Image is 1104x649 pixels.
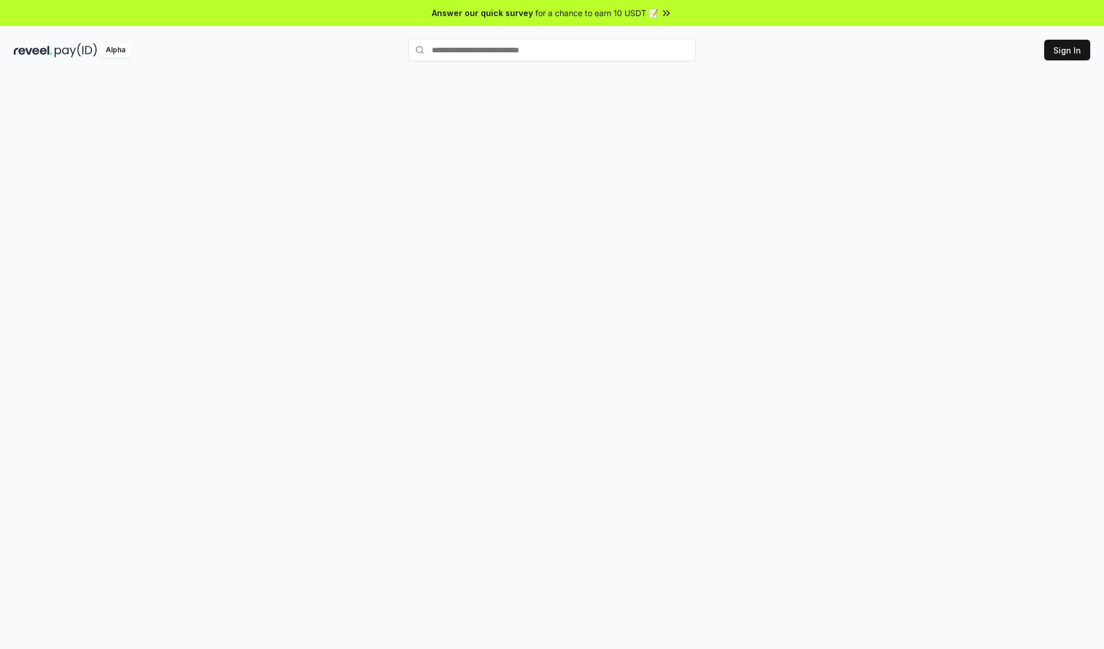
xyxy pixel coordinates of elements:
span: Answer our quick survey [432,7,533,19]
img: pay_id [55,43,97,57]
span: for a chance to earn 10 USDT 📝 [535,7,658,19]
div: Alpha [99,43,132,57]
button: Sign In [1044,40,1090,60]
img: reveel_dark [14,43,52,57]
